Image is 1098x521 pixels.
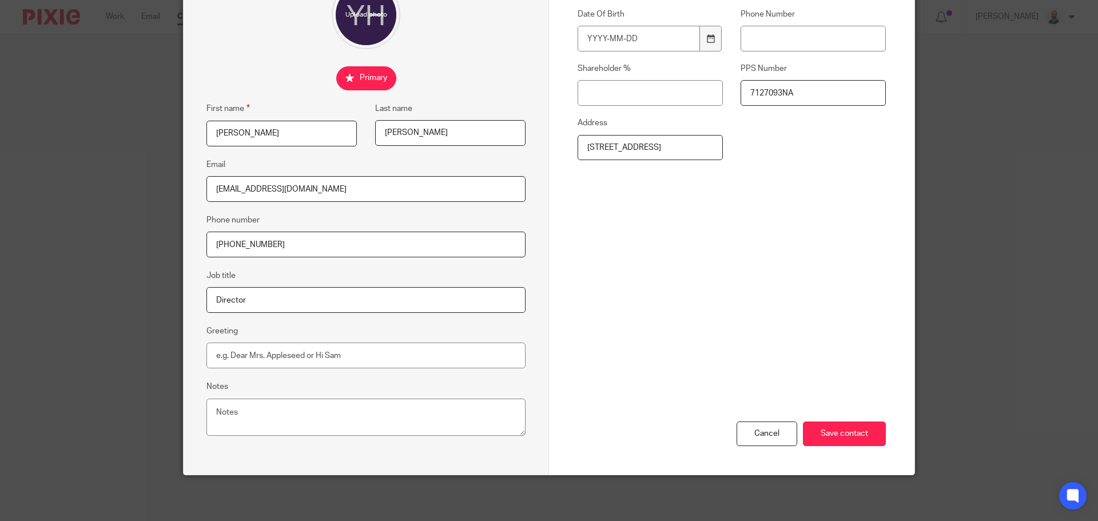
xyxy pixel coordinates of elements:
input: e.g. Dear Mrs. Appleseed or Hi Sam [206,343,526,368]
label: Email [206,159,225,170]
label: Date Of Birth [578,9,723,20]
input: Save contact [803,421,886,446]
label: Greeting [206,325,238,337]
label: First name [206,102,250,115]
label: Last name [375,103,412,114]
div: Cancel [737,421,797,446]
label: PPS Number [741,63,886,74]
label: Phone Number [741,9,886,20]
label: Job title [206,270,236,281]
label: Notes [206,381,228,392]
label: Address [578,117,723,129]
input: YYYY-MM-DD [578,26,700,51]
label: Phone number [206,214,260,226]
label: Shareholder % [578,63,723,74]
